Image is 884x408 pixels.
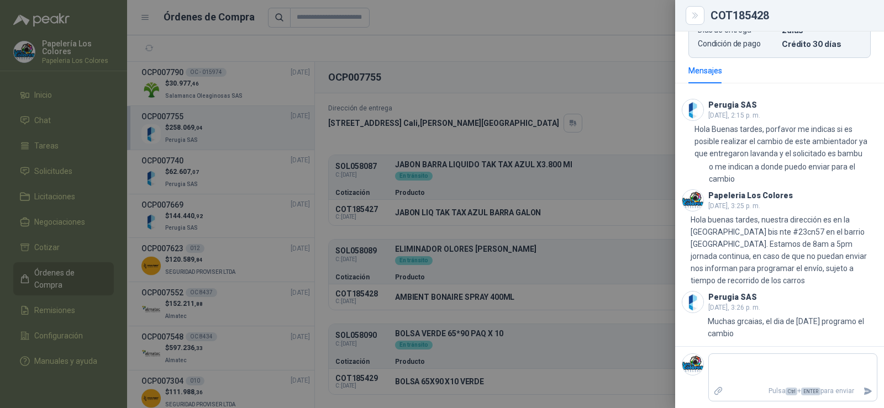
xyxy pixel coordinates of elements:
[698,39,777,49] p: Condición de pago
[708,202,760,210] span: [DATE], 3:25 p. m.
[682,354,703,375] img: Company Logo
[682,99,703,120] img: Company Logo
[682,292,703,312] img: Company Logo
[709,161,877,185] p: o me indican a donde puedo enviar para el cambio
[694,123,877,160] p: Hola Buenas tardes, porfavor me indicas si es posible realizar el cambio de este ambientador ya q...
[688,65,722,77] div: Mensajes
[859,381,877,401] button: Enviar
[709,381,728,401] label: Adjuntar archivos
[682,190,703,211] img: Company Logo
[691,214,877,287] p: Hola buenas tardes, nuestra dirección es en la [GEOGRAPHIC_DATA] bis nte #23cn57 en el barrio [GE...
[782,39,861,49] p: Crédito 30 días
[688,9,702,22] button: Close
[708,193,793,199] h3: Papeleria Los Colores
[786,388,797,395] span: Ctrl
[708,304,760,311] span: [DATE], 3:26 p. m.
[801,388,820,395] span: ENTER
[728,381,859,401] p: Pulsa + para enviar
[708,315,877,340] p: Muchas grcaias, el dia de [DATE] programo el cambio
[711,10,871,21] div: COT185428
[708,102,757,108] h3: Perugia SAS
[708,294,757,300] h3: Perugia SAS
[708,112,760,119] span: [DATE], 2:15 p. m.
